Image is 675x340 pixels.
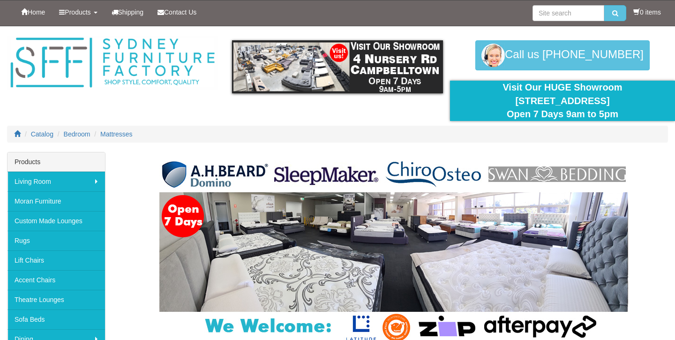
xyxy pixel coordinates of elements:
a: Moran Furniture [7,191,105,211]
span: Home [28,8,45,16]
a: Theatre Lounges [7,290,105,310]
a: Bedroom [64,130,90,138]
a: Contact Us [150,0,203,24]
span: Shipping [118,8,144,16]
a: Home [14,0,52,24]
img: Sydney Furniture Factory [7,36,218,90]
div: Visit Our HUGE Showroom [STREET_ADDRESS] Open 7 Days 9am to 5pm [457,81,668,121]
a: Sofa Beds [7,310,105,329]
a: Accent Chairs [7,270,105,290]
li: 0 items [633,8,661,17]
div: Products [7,152,105,172]
a: Lift Chairs [7,250,105,270]
a: Catalog [31,130,53,138]
span: Products [65,8,90,16]
input: Site search [532,5,604,21]
a: Products [52,0,104,24]
a: Custom Made Lounges [7,211,105,231]
span: Contact Us [164,8,196,16]
a: Living Room [7,172,105,191]
a: Shipping [105,0,151,24]
a: Mattresses [100,130,132,138]
a: Rugs [7,231,105,250]
img: showroom.gif [232,40,443,93]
